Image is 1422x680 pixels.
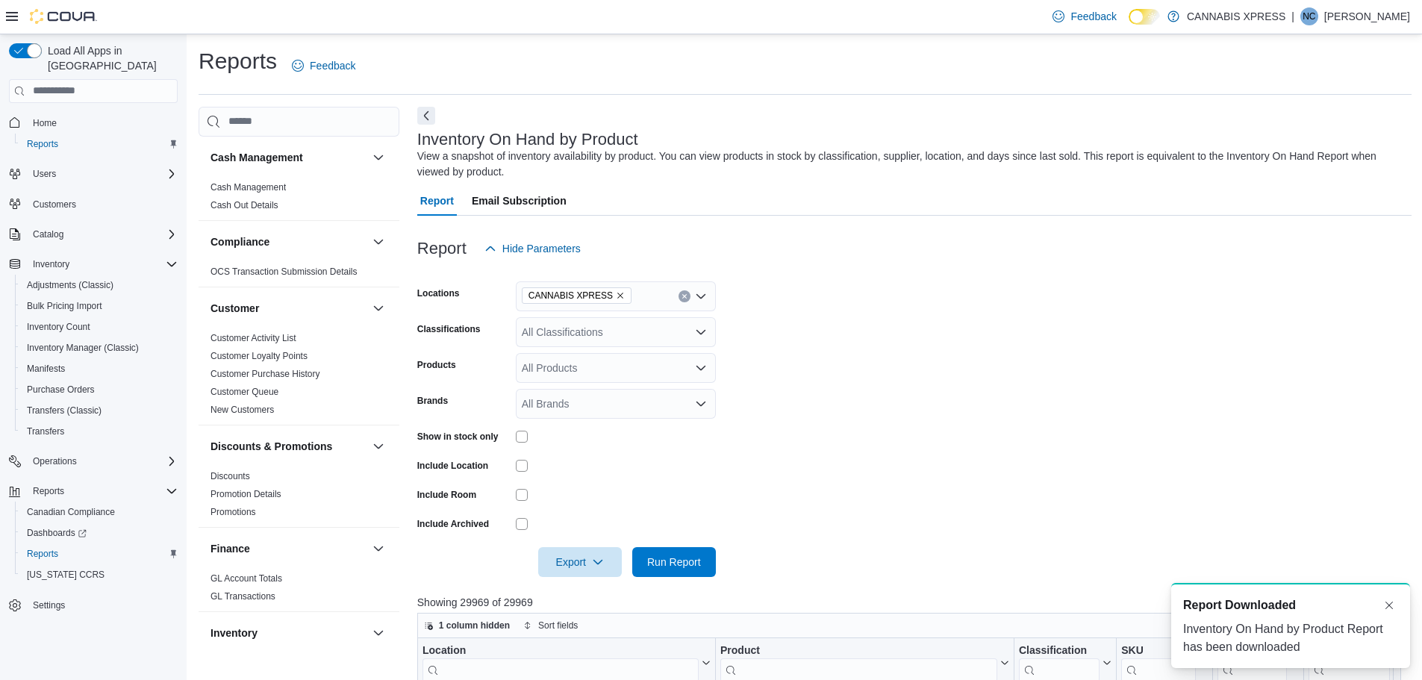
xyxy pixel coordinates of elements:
a: Adjustments (Classic) [21,276,119,294]
h3: Inventory On Hand by Product [417,131,638,149]
span: Feedback [310,58,355,73]
button: Remove CANNABIS XPRESS from selection in this group [616,291,625,300]
span: Load All Apps in [GEOGRAPHIC_DATA] [42,43,178,73]
span: Purchase Orders [27,384,95,396]
span: Home [33,117,57,129]
span: Email Subscription [472,186,567,216]
a: Reports [21,135,64,153]
a: Feedback [1047,1,1122,31]
nav: Complex example [9,106,178,655]
button: Open list of options [695,398,707,410]
span: Reports [27,548,58,560]
a: OCS Transaction Submission Details [211,266,358,277]
button: Finance [369,540,387,558]
input: Dark Mode [1129,9,1160,25]
button: Customers [3,193,184,215]
span: Canadian Compliance [27,506,115,518]
button: 1 column hidden [418,617,516,634]
button: Operations [27,452,83,470]
button: Catalog [27,225,69,243]
label: Include Room [417,489,476,501]
span: Promotion Details [211,488,281,500]
button: Customer [211,301,367,316]
button: Compliance [369,233,387,251]
button: Inventory Count [15,316,184,337]
span: Operations [33,455,77,467]
span: Inventory Manager (Classic) [27,342,139,354]
span: Feedback [1070,9,1116,24]
span: Customer Queue [211,386,278,398]
span: Reports [27,138,58,150]
a: Home [27,114,63,132]
label: Locations [417,287,460,299]
span: Reports [21,545,178,563]
span: Inventory Manager (Classic) [21,339,178,357]
button: Transfers (Classic) [15,400,184,421]
div: Location [422,643,699,658]
a: Inventory Manager (Classic) [21,339,145,357]
h3: Discounts & Promotions [211,439,332,454]
a: Feedback [286,51,361,81]
a: Customer Loyalty Points [211,351,308,361]
span: Customers [33,199,76,210]
span: Transfers [21,422,178,440]
button: Operations [3,451,184,472]
h3: Cash Management [211,150,303,165]
div: Cash Management [199,178,399,220]
span: Settings [33,599,65,611]
div: Nathan Chan [1300,7,1318,25]
button: Cash Management [211,150,367,165]
span: Run Report [647,555,701,570]
span: Cash Out Details [211,199,278,211]
button: Users [3,163,184,184]
button: Discounts & Promotions [369,437,387,455]
label: Include Archived [417,518,489,530]
button: Customer [369,299,387,317]
span: Transfers (Classic) [27,405,102,417]
a: Manifests [21,360,71,378]
span: Reports [33,485,64,497]
span: Cash Management [211,181,286,193]
span: Discounts [211,470,250,482]
button: Adjustments (Classic) [15,275,184,296]
button: Cash Management [369,149,387,166]
span: GL Account Totals [211,573,282,584]
span: [US_STATE] CCRS [27,569,105,581]
span: Washington CCRS [21,566,178,584]
span: Catalog [33,228,63,240]
span: Home [27,113,178,132]
span: Transfers (Classic) [21,402,178,419]
span: Users [27,165,178,183]
button: Hide Parameters [478,234,587,263]
a: New Customers [211,405,274,415]
span: Report [420,186,454,216]
button: Transfers [15,421,184,442]
button: Manifests [15,358,184,379]
span: Users [33,168,56,180]
button: Purchase Orders [15,379,184,400]
div: Classification [1019,643,1100,658]
a: Transfers (Classic) [21,402,107,419]
h3: Report [417,240,467,258]
span: Customer Purchase History [211,368,320,380]
h3: Compliance [211,234,269,249]
button: Export [538,547,622,577]
span: Dashboards [21,524,178,542]
button: Catalog [3,224,184,245]
span: Report Downloaded [1183,596,1296,614]
span: Catalog [27,225,178,243]
button: Finance [211,541,367,556]
span: NC [1303,7,1315,25]
button: Open list of options [695,326,707,338]
div: Product [720,643,997,658]
span: Inventory [27,255,178,273]
span: Dashboards [27,527,87,539]
button: Home [3,112,184,134]
span: Customer Activity List [211,332,296,344]
label: Classifications [417,323,481,335]
label: Products [417,359,456,371]
a: Bulk Pricing Import [21,297,108,315]
button: Inventory Manager (Classic) [15,337,184,358]
span: New Customers [211,404,274,416]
